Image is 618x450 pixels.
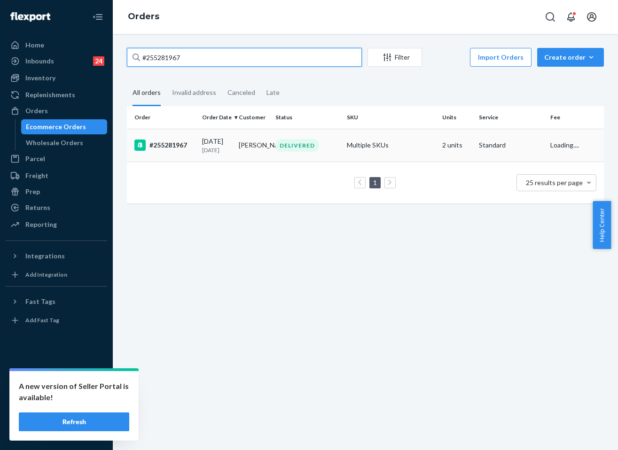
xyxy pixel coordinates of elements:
[562,8,580,26] button: Open notifications
[25,154,45,163] div: Parcel
[26,138,83,147] div: Wholesale Orders
[25,297,55,306] div: Fast Tags
[547,129,604,162] td: Loading....
[227,80,255,105] div: Canceled
[202,146,231,154] p: [DATE]
[368,53,422,62] div: Filter
[6,184,107,199] a: Prep
[6,376,107,391] a: Settings
[19,412,129,431] button: Refresh
[21,135,108,150] a: Wholesale Orders
[25,56,54,66] div: Inbounds
[25,203,50,212] div: Returns
[25,40,44,50] div: Home
[526,178,583,186] span: 25 results per page
[6,151,107,166] a: Parcel
[6,248,107,264] button: Integrations
[6,38,107,53] a: Home
[272,106,343,129] th: Status
[6,267,107,282] a: Add Integration
[25,316,59,324] div: Add Fast Tag
[368,48,422,67] button: Filter
[134,140,195,151] div: #255281967
[343,106,438,129] th: SKU
[19,380,129,403] p: A new version of Seller Portal is available!
[128,11,159,22] a: Orders
[6,168,107,183] a: Freight
[172,80,216,105] div: Invalid address
[541,8,560,26] button: Open Search Box
[537,48,604,67] button: Create order
[6,408,107,423] a: Help Center
[6,70,107,85] a: Inventory
[25,171,48,180] div: Freight
[6,103,107,118] a: Orders
[470,48,532,67] button: Import Orders
[6,54,107,69] a: Inbounds24
[202,137,231,154] div: [DATE]
[25,271,67,279] div: Add Integration
[343,129,438,162] td: Multiple SKUs
[438,106,475,129] th: Units
[6,424,107,439] button: Give Feedback
[438,129,475,162] td: 2 units
[120,3,167,31] ol: breadcrumbs
[25,220,57,229] div: Reporting
[25,251,65,261] div: Integrations
[88,8,107,26] button: Close Navigation
[26,122,86,132] div: Ecommerce Orders
[275,139,319,152] div: DELIVERED
[544,53,597,62] div: Create order
[25,187,40,196] div: Prep
[235,129,272,162] td: [PERSON_NAME]
[6,87,107,102] a: Replenishments
[266,80,280,105] div: Late
[25,106,48,116] div: Orders
[547,106,604,129] th: Fee
[25,73,55,83] div: Inventory
[593,201,611,249] button: Help Center
[25,90,75,100] div: Replenishments
[6,313,107,328] a: Add Fast Tag
[582,8,601,26] button: Open account menu
[10,12,50,22] img: Flexport logo
[21,119,108,134] a: Ecommerce Orders
[6,294,107,309] button: Fast Tags
[198,106,235,129] th: Order Date
[127,48,362,67] input: Search orders
[6,392,107,407] a: Talk to Support
[6,217,107,232] a: Reporting
[475,106,547,129] th: Service
[133,80,161,106] div: All orders
[371,178,379,186] a: Page 1 is your current page
[239,113,268,121] div: Customer
[479,140,543,150] p: Standard
[6,200,107,215] a: Returns
[93,56,104,66] div: 24
[127,106,198,129] th: Order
